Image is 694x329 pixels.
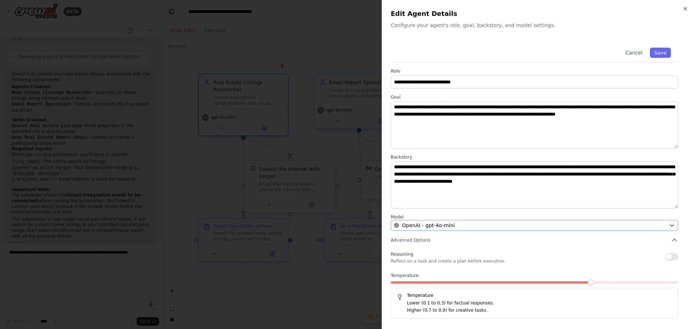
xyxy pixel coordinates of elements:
h2: Edit Agent Details [391,9,685,19]
p: Reflect on a task and create a plan before execution [391,258,504,264]
span: Temperature: [391,273,420,278]
span: OpenAI - gpt-4o-mini [402,222,455,229]
label: Model [391,214,678,220]
p: Lower (0.1 to 0.3) for factual responses. [407,300,672,307]
p: Configure your agent's role, goal, backstory, and model settings. [391,22,685,29]
button: Advanced Options [391,237,678,244]
span: Reasoning [391,252,413,257]
h5: Temperature [397,293,672,298]
p: Higher (0.7 to 0.9) for creative tasks. [407,307,672,314]
button: Cancel [621,48,647,58]
span: Advanced Options [391,237,430,243]
button: Save [650,48,671,58]
label: Backstory [391,154,678,160]
label: Role [391,68,678,74]
label: Goal [391,94,678,100]
button: OpenAI - gpt-4o-mini [391,220,678,231]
